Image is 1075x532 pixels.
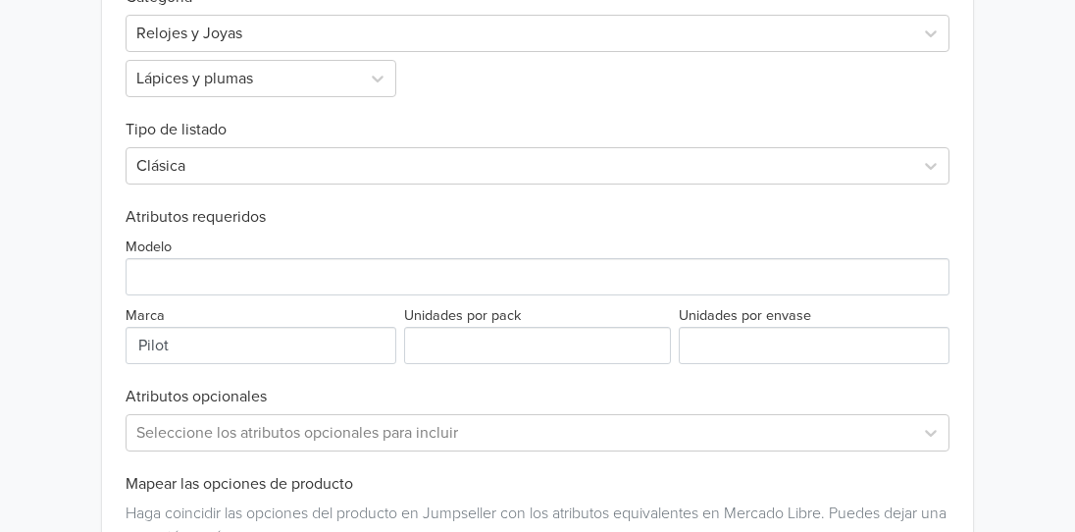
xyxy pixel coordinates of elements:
[126,208,949,227] h6: Atributos requeridos
[126,388,949,406] h6: Atributos opcionales
[126,475,949,494] h6: Mapear las opciones de producto
[126,237,172,258] label: Modelo
[404,305,521,327] label: Unidades por pack
[126,97,949,139] h6: Tipo de listado
[679,305,811,327] label: Unidades por envase
[126,305,165,327] label: Marca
